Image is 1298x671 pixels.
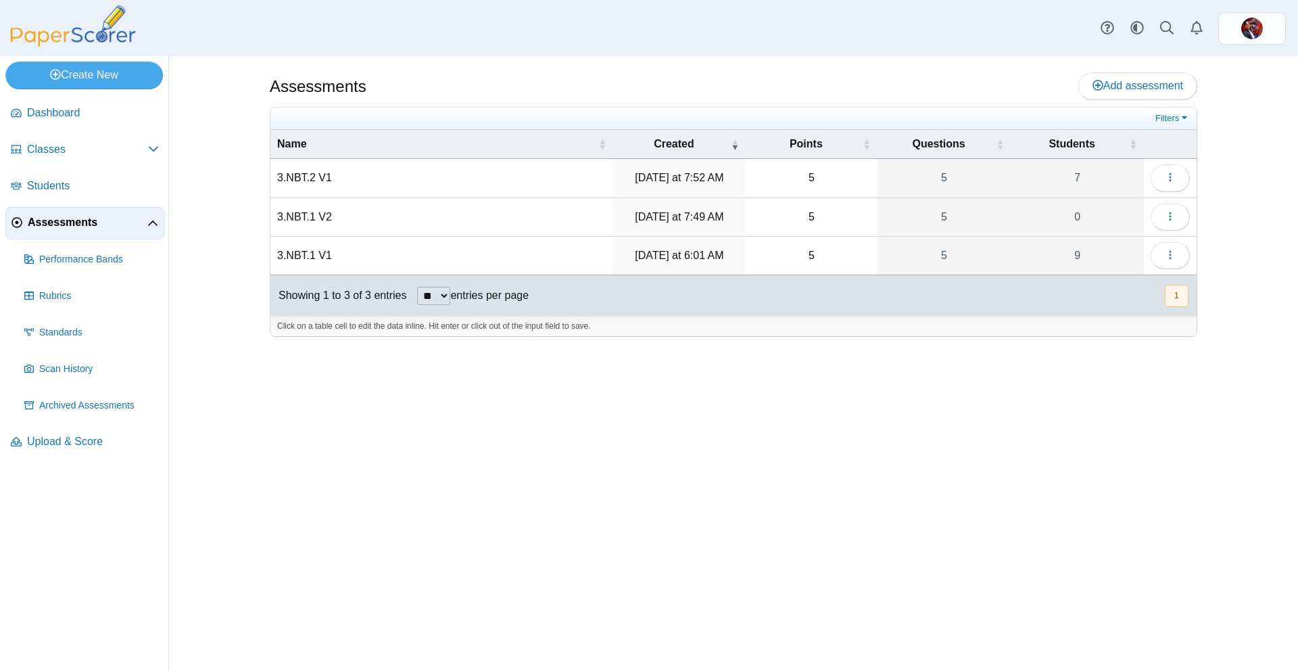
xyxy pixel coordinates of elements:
span: Scan History [39,363,159,376]
td: 5 [746,159,878,198]
td: 3.NBT.1 V1 [270,237,613,275]
span: Points : Activate to sort [863,137,871,151]
time: Oct 3, 2025 at 7:49 AM [635,211,723,223]
span: Standards [39,326,159,340]
div: Showing 1 to 3 of 3 entries [270,275,406,316]
span: Archived Assessments [39,399,159,413]
a: PaperScorer [5,37,141,49]
span: Name : Activate to sort [598,137,606,151]
span: Upload & Score [27,434,159,449]
a: Filters [1152,112,1193,125]
td: 3.NBT.2 V1 [270,159,613,198]
img: ps.yyrSfKExD6VWH9yo [1241,18,1263,39]
a: 7 [1011,159,1144,197]
span: Points [752,137,860,152]
a: Dashboard [5,97,164,130]
a: Rubrics [19,280,164,313]
a: 0 [1011,198,1144,236]
span: Performance Bands [39,253,159,267]
a: Standards [19,317,164,349]
a: Assessments [5,207,164,239]
a: Classes [5,134,164,166]
span: Greg Mullen [1241,18,1263,39]
td: 3.NBT.1 V2 [270,198,613,237]
a: 5 [878,198,1011,236]
button: 1 [1165,285,1188,307]
a: Performance Bands [19,244,164,276]
span: Students : Activate to sort [1129,137,1137,151]
td: 5 [746,198,878,237]
td: 5 [746,237,878,275]
a: Archived Assessments [19,390,164,422]
span: Questions [884,137,994,152]
span: Add assessment [1092,80,1183,91]
a: Create New [5,62,163,89]
a: Scan History [19,353,164,386]
span: Created [620,137,728,152]
span: Name [277,137,596,152]
div: Click on a table cell to edit the data inline. Hit enter or click out of the input field to save. [270,316,1197,336]
nav: pagination [1163,285,1188,307]
label: entries per page [450,290,529,301]
a: Alerts [1182,14,1211,43]
span: Classes [27,142,148,157]
span: Created : Activate to remove sorting [731,137,739,151]
a: 5 [878,159,1011,197]
time: Oct 3, 2025 at 7:52 AM [635,172,723,183]
a: Add assessment [1078,72,1197,99]
span: Questions : Activate to sort [996,137,1004,151]
span: Assessments [28,215,147,230]
a: 9 [1011,237,1144,275]
a: ps.yyrSfKExD6VWH9yo [1218,12,1286,45]
span: Students [1017,137,1126,152]
h1: Assessments [270,75,366,98]
span: Students [27,179,159,193]
img: PaperScorer [5,5,141,47]
a: Upload & Score [5,426,164,459]
a: Students [5,170,164,203]
time: Oct 2, 2025 at 6:01 AM [635,250,723,261]
span: Rubrics [39,290,159,303]
a: 5 [878,237,1011,275]
span: Dashboard [27,106,159,120]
